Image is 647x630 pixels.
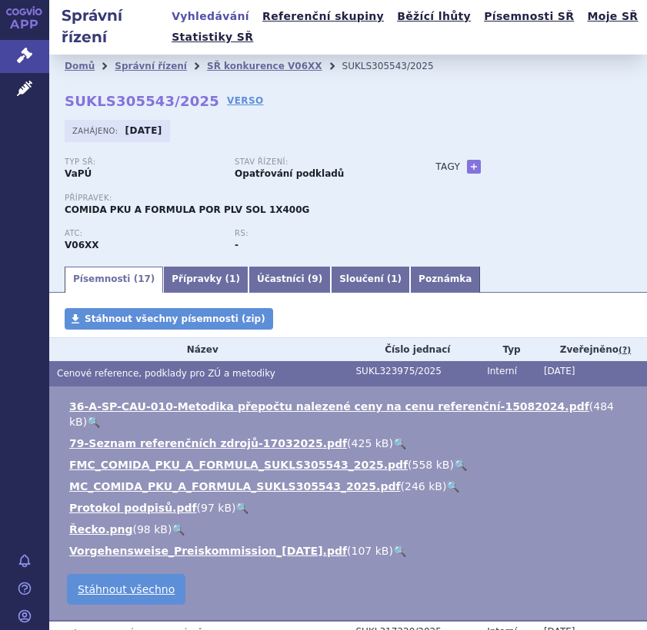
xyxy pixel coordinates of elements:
[69,457,632,472] li: ( )
[163,267,248,293] a: Přípravky (1)
[69,437,347,449] a: 79-Seznam referenčních zdrojů-17032025.pdf
[115,61,187,71] a: Správní řízení
[65,194,405,203] p: Přípravek:
[235,168,344,179] strong: Opatřování podkladů
[69,545,347,557] a: Vorgehensweise_Preiskommission_[DATE].pdf
[69,400,614,428] span: 484 kB
[446,480,459,492] a: 🔍
[235,229,389,238] p: RS:
[65,240,99,250] strong: POTRAVINY PRO ZVLÁŠTNÍ LÉKAŘSKÉ ÚČELY (PZLÚ) (ČESKÁ ATC SKUPINA)
[137,523,168,535] span: 98 kB
[49,338,349,361] th: Název
[229,274,235,284] span: 1
[87,416,100,428] a: 🔍
[536,338,647,361] th: Zveřejněno
[65,308,273,330] a: Stáhnout všechny písemnosti (zip)
[536,361,647,386] td: [DATE]
[167,27,258,48] a: Statistiky SŘ
[125,125,162,136] strong: [DATE]
[479,338,536,361] th: Typ
[479,6,579,27] a: Písemnosti SŘ
[65,204,309,215] span: COMIDA PKU A FORMULA POR PLV SOL 1X400G
[405,480,442,492] span: 246 kB
[227,93,264,108] a: VERSO
[49,5,167,48] h2: Správní řízení
[57,368,275,379] span: Cenové reference, podklady pro ZÚ a metodiky
[69,400,589,413] a: 36-A-SP-CAU-010-Metodika přepočtu nalezené ceny na cenu referenční-15082024.pdf
[85,313,265,324] span: Stáhnout všechny písemnosti (zip)
[412,459,450,471] span: 558 kB
[487,366,517,376] span: Interní
[69,522,632,537] li: ( )
[352,437,389,449] span: 425 kB
[69,479,632,494] li: ( )
[69,399,632,429] li: ( )
[69,459,408,471] a: FMC_COMIDA_PKU_A_FORMULA_SUKLS305543_2025.pdf
[352,545,389,557] span: 107 kB
[69,523,132,535] a: Řecko.png
[393,545,406,557] a: 🔍
[65,157,219,167] p: Typ SŘ:
[172,523,185,535] a: 🔍
[167,6,254,27] a: Vyhledávání
[235,157,389,167] p: Stav řízení:
[69,543,632,559] li: ( )
[69,500,632,516] li: ( )
[69,480,401,492] a: MC_COMIDA_PKU_A_FORMULA_SUKLS305543_2025.pdf
[258,6,389,27] a: Referenční skupiny
[69,502,197,514] a: Protokol podpisů.pdf
[235,502,248,514] a: 🔍
[65,93,219,109] strong: SUKLS305543/2025
[65,168,92,179] strong: VaPÚ
[235,240,238,250] strong: -
[65,229,219,238] p: ATC:
[349,338,480,361] th: Číslo jednací
[207,61,322,71] a: SŘ konkurence V06XX
[393,437,406,449] a: 🔍
[201,502,232,514] span: 97 kB
[331,267,410,293] a: Sloučení (1)
[69,436,632,451] li: ( )
[248,267,331,293] a: Účastníci (9)
[349,361,480,386] td: SUKL323975/2025
[435,157,460,176] h3: Tagy
[454,459,467,471] a: 🔍
[392,6,475,27] a: Běžící lhůty
[582,6,642,27] a: Moje SŘ
[467,160,481,174] a: +
[619,345,631,356] abbr: (?)
[312,274,318,284] span: 9
[138,274,151,284] span: 17
[65,267,163,293] a: Písemnosti (17)
[410,267,480,293] a: Poznámka
[391,274,397,284] span: 1
[72,124,121,137] span: Zahájeno:
[65,61,95,71] a: Domů
[342,55,454,78] li: SUKLS305543/2025
[67,574,185,605] a: Stáhnout všechno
